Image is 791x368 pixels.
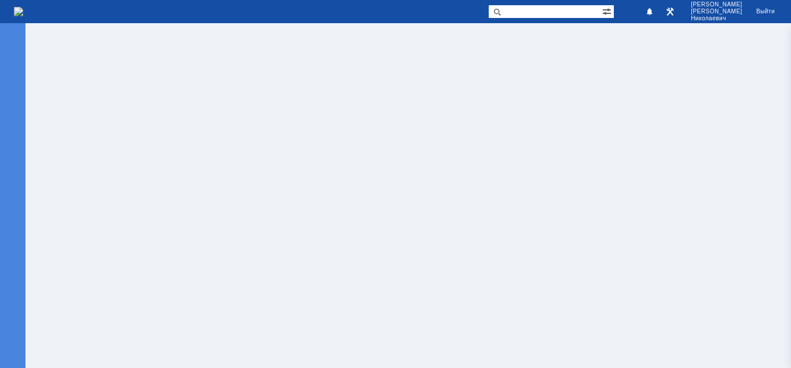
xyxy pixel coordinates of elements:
[663,5,677,19] a: Перейти в интерфейс администратора
[691,1,742,8] span: [PERSON_NAME]
[602,5,614,16] span: Расширенный поиск
[691,15,742,22] span: Николаевич
[14,7,23,16] img: logo
[14,7,23,16] a: Перейти на домашнюю страницу
[691,8,742,15] span: [PERSON_NAME]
